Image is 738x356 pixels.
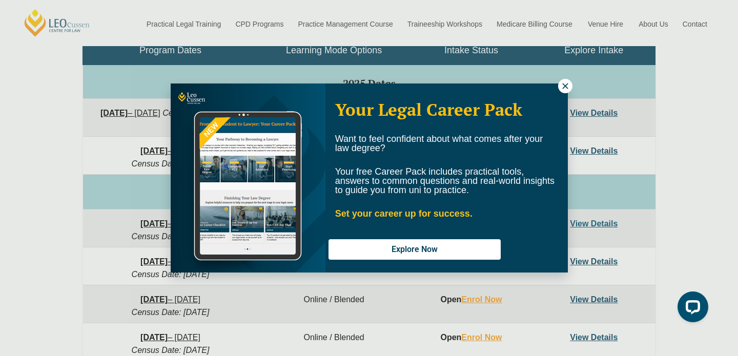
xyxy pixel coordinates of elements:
iframe: LiveChat chat widget [669,287,712,330]
strong: Set your career up for success. [335,208,473,219]
span: Your free Career Pack includes practical tools, answers to common questions and real-world insigh... [335,166,555,195]
img: Woman in yellow blouse holding folders looking to the right and smiling [171,83,325,273]
button: Close [558,79,572,93]
button: Explore Now [329,239,501,260]
span: Your Legal Career Pack [335,98,522,120]
span: Want to feel confident about what comes after your law degree? [335,134,543,153]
